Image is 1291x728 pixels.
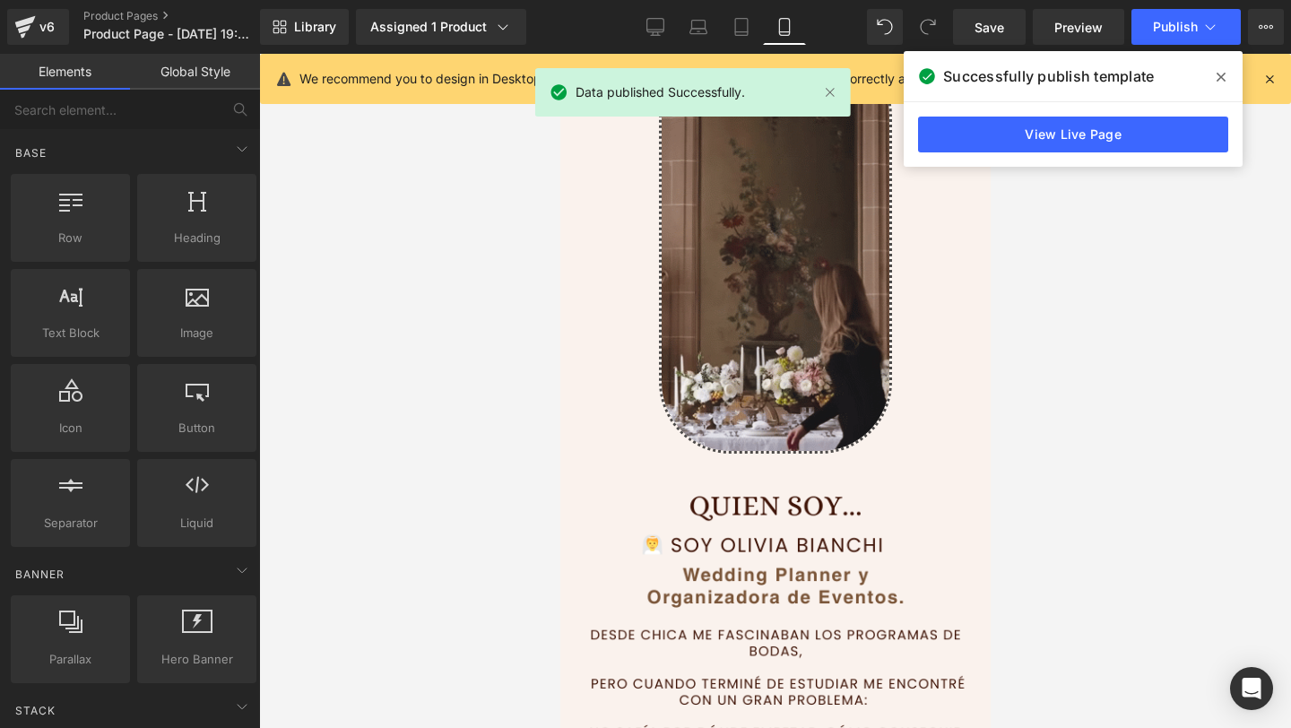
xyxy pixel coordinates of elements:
span: Image [143,324,251,342]
a: Preview [1033,9,1124,45]
span: Parallax [16,650,125,669]
a: Global Style [130,54,260,90]
span: Base [13,144,48,161]
button: Publish [1131,9,1241,45]
span: Hero Banner [143,650,251,669]
span: Preview [1054,18,1103,37]
button: More [1248,9,1284,45]
div: v6 [36,15,58,39]
span: Data published Successfully. [576,82,745,102]
div: Assigned 1 Product [370,18,512,36]
div: Open Intercom Messenger [1230,667,1273,710]
span: Separator [16,514,125,533]
span: Heading [143,229,251,247]
button: Redo [910,9,946,45]
a: v6 [7,9,69,45]
span: Text Block [16,324,125,342]
span: Library [294,19,336,35]
a: View Live Page [918,117,1228,152]
a: New Library [260,9,349,45]
a: Tablet [720,9,763,45]
span: Row [16,229,125,247]
span: Stack [13,702,57,719]
span: Icon [16,419,125,438]
a: Laptop [677,9,720,45]
a: Product Pages [83,9,290,23]
span: Save [975,18,1004,37]
a: Desktop [634,9,677,45]
span: Publish [1153,20,1198,34]
button: Undo [867,9,903,45]
span: Button [143,419,251,438]
span: Successfully publish template [943,65,1154,87]
a: Mobile [763,9,806,45]
span: Banner [13,566,66,583]
span: Product Page - [DATE] 19:07:10 [83,27,256,41]
p: We recommend you to design in Desktop first to ensure the responsive layout would display correct... [299,69,1120,89]
span: Liquid [143,514,251,533]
